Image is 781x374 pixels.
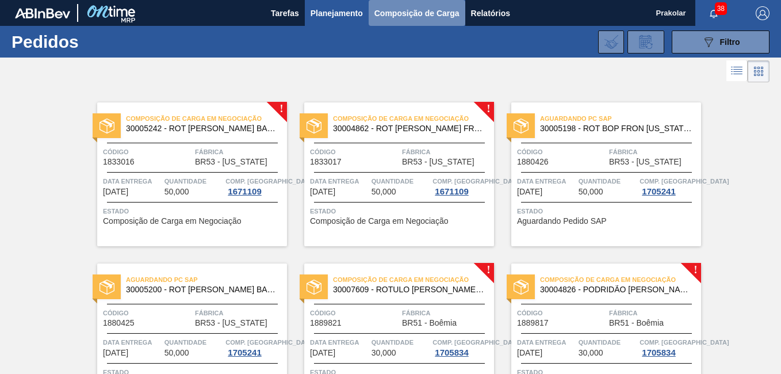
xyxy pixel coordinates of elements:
[126,124,278,133] span: 30005242 - ROT BOPP BACK COLORADO VIXNU 600 ML IN65
[15,8,70,18] img: TNhmsLtSVTkK8tSr43FrP2fwEKptu5GPRR3wAAAABJRU5ErkJggg==
[310,188,335,196] span: 15/01/2025
[579,175,637,187] span: Quantidade
[103,217,241,226] span: Composição de Carga em Negociação
[402,146,491,158] span: Fábrica
[598,30,624,54] div: Importar Negociações dos Pedidos
[672,30,769,54] button: Filtro
[517,319,549,327] span: 1889817
[695,5,732,21] button: Notificações
[164,349,189,357] span: 50,000
[310,319,342,327] span: 1889821
[640,348,677,357] div: 1705834
[310,158,342,166] span: 1833017
[103,158,135,166] span: 1833016
[432,175,522,187] span: Comp. Carga
[402,319,457,327] span: BR51 - Bohemia
[195,307,284,319] span: Fábrica
[164,175,223,187] span: Quantidade
[609,158,682,166] span: BR53 - Colorado
[164,188,189,196] span: 50,000
[271,6,299,20] span: Tarefas
[579,188,603,196] span: 50,000
[640,175,729,187] span: Comp. Carga
[310,307,399,319] span: Código
[126,113,287,124] span: Composição de Carga em Negociação
[103,205,284,217] span: Status
[432,337,491,357] a: Comp. [GEOGRAPHIC_DATA]1705834
[517,175,576,187] span: Data entrega
[103,175,162,187] span: Data entrega
[126,274,287,285] span: Aguardando PC SAP
[333,124,485,133] span: 30004862 - ROT BOPP FRONT COLORADO VIXNU 600ML IN65
[432,175,491,196] a: Comp. [GEOGRAPHIC_DATA]1671109
[307,280,321,295] img: estado
[432,348,470,357] div: 1705834
[748,60,769,82] div: Visão em Cards
[372,175,430,187] span: Quantidade
[333,274,494,285] span: Composição de Carga em Negociação
[579,337,637,348] span: Quantidade
[80,102,287,246] a: !estadoComposição de Carga em Negociação30005242 - ROT [PERSON_NAME] BACK [US_STATE] VIXNU 600 ML...
[517,307,606,319] span: Código
[225,175,315,187] span: Comp. Carga
[372,337,430,348] span: Quantidade
[517,349,542,357] span: 07/03/2025
[307,119,321,133] img: estado
[103,188,128,196] span: 15/01/2025
[579,349,603,357] span: 30,000
[640,337,729,348] span: Comp. Carga
[225,348,263,357] div: 1705241
[164,337,223,348] span: Quantidade
[517,188,542,196] span: 05/03/2025
[517,337,576,348] span: Data entrega
[195,319,267,327] span: BR53 - Colorado
[726,60,748,82] div: Visão em Lista
[517,146,606,158] span: Código
[225,337,284,357] a: Comp. [GEOGRAPHIC_DATA]1705241
[432,337,522,348] span: Comp. Carga
[609,146,698,158] span: Fábrica
[103,307,192,319] span: Código
[310,337,369,348] span: Data entrega
[540,124,692,133] span: 30005198 - ROT BOP FRON COLORADO SESSION IPA 600ML
[103,349,128,357] span: 05/03/2025
[402,158,474,166] span: BR53 - Colorado
[99,280,114,295] img: estado
[609,307,698,319] span: Fábrica
[372,349,396,357] span: 30,000
[517,158,549,166] span: 1880426
[540,285,692,294] span: 30004826 - ROT BOPP B. AURA LAGER 300ML IN65
[402,307,491,319] span: Fábrica
[517,205,698,217] span: Status
[225,187,263,196] div: 1671109
[517,217,607,226] span: Aguardando Pedido SAP
[310,217,448,226] span: Composição de Carga em Negociação
[756,6,769,20] img: Logout
[287,102,494,246] a: !estadoComposição de Carga em Negociação30004862 - ROT [PERSON_NAME] FRENTE [US_STATE] VIXNU 600M...
[103,319,135,327] span: 1880425
[720,37,740,47] span: Filtro
[310,205,491,217] span: Status
[540,274,701,285] span: Composição de Carga em Negociação
[540,113,701,124] span: Aguardando PC SAP
[715,2,727,15] span: 38
[609,319,664,327] span: BR51 - Bohemia
[333,285,485,294] span: 30007609 - ROTULO BOPP NECK AURA LAGER 300 ML
[225,175,284,196] a: Comp. [GEOGRAPHIC_DATA]1671109
[494,102,701,246] a: estadoAguardando PC SAP30005198 - ROT BOP FRON [US_STATE] SESSION IPA 600MLCódigo1880426FábricaBR...
[514,119,529,133] img: estado
[640,337,698,357] a: Comp. [GEOGRAPHIC_DATA]1705834
[640,175,698,196] a: Comp. [GEOGRAPHIC_DATA]1705241
[372,188,396,196] span: 50,000
[311,6,363,20] span: Planejamento
[103,337,162,348] span: Data entrega
[310,349,335,357] span: 07/03/2025
[12,35,173,48] h1: Pedidos
[640,187,677,196] div: 1705241
[99,119,114,133] img: estado
[225,337,315,348] span: Comp. Carga
[126,285,278,294] span: 30005200 - ROT BOPP BACK COLORAD SESSION IPA 600ML
[432,187,470,196] div: 1671109
[627,30,664,54] div: Solicitação de Revisão de Pedidos
[195,158,267,166] span: BR53 - Colorado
